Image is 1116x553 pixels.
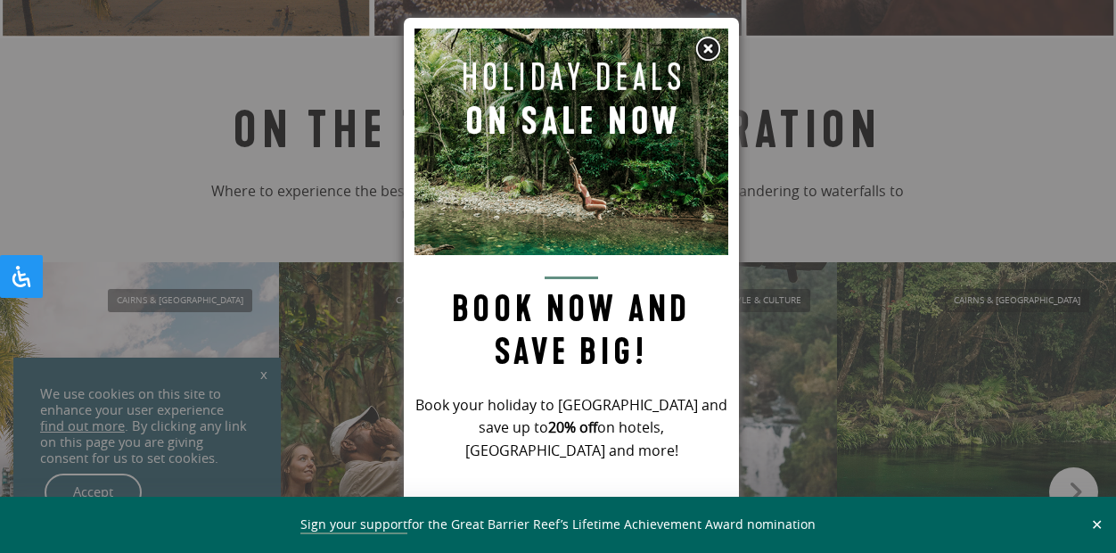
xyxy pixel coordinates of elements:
[694,36,721,62] img: Close
[300,516,407,534] a: Sign your support
[300,516,816,534] span: for the Great Barrier Reef’s Lifetime Achievement Award nomination
[548,417,597,437] strong: 20% off
[11,266,32,287] svg: Open Accessibility Panel
[414,29,728,255] img: Pop up image for Holiday Packages
[414,276,728,374] h2: Book now and save big!
[1087,516,1107,532] button: Close
[414,394,728,464] p: Book your holiday to [GEOGRAPHIC_DATA] and save up to on hotels, [GEOGRAPHIC_DATA] and more!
